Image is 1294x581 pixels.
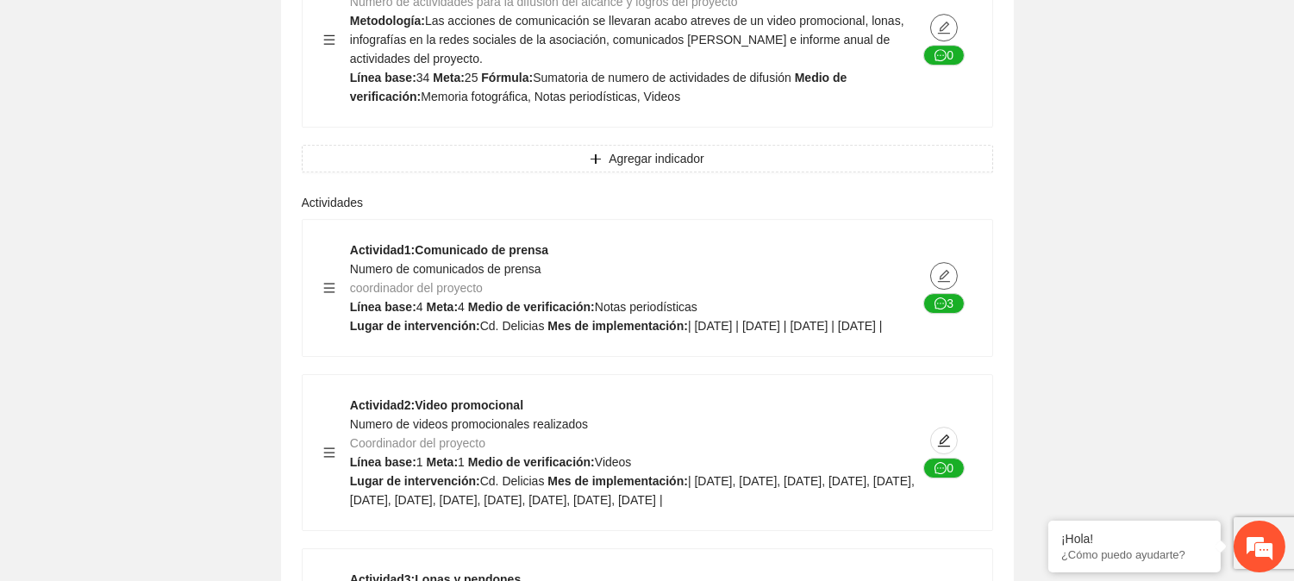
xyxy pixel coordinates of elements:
[302,145,993,172] button: plusAgregar indicador
[416,455,423,469] span: 1
[465,71,478,84] span: 25
[590,153,602,166] span: plus
[350,243,548,257] strong: Actividad 1 : Comunicado de prensa
[931,269,957,283] span: edit
[547,319,688,333] strong: Mes de implementación:
[427,300,459,314] strong: Meta:
[609,149,704,168] span: Agregar indicador
[323,447,335,459] span: menu
[323,282,335,294] span: menu
[480,319,545,333] span: Cd. Delicias
[350,262,541,276] span: Numero de comunicados de prensa
[350,436,485,450] span: Coordinador del proyecto
[421,90,680,103] span: Memoria fotográfica, Notas periodísticas, Videos
[350,455,416,469] strong: Línea base:
[595,455,632,469] span: Videos
[481,71,533,84] strong: Fórmula:
[458,455,465,469] span: 1
[427,455,459,469] strong: Meta:
[595,300,697,314] span: Notas periodísticas
[533,71,791,84] span: Sumatoria de numero de actividades de difusión
[468,300,595,314] strong: Medio de verificación:
[9,393,328,453] textarea: Escriba su mensaje y pulse “Intro”
[458,300,465,314] span: 4
[935,49,947,63] span: message
[350,14,904,66] span: Las acciones de comunicación se llevaran acabo atreves de un video promocional, lonas, infografía...
[416,71,430,84] span: 34
[350,474,480,488] strong: Lugar de intervención:
[350,417,588,431] span: Numero de videos promocionales realizados
[923,458,965,478] button: message0
[923,293,965,314] button: message3
[931,434,957,447] span: edit
[468,455,595,469] strong: Medio de verificación:
[935,462,947,476] span: message
[935,297,947,311] span: message
[350,14,425,28] strong: Metodología:
[350,398,523,412] strong: Actividad 2 : Video promocional
[323,34,335,46] span: menu
[90,88,290,110] div: Chatee con nosotros ahora
[930,262,958,290] button: edit
[350,300,416,314] strong: Línea base:
[547,474,688,488] strong: Mes de implementación:
[1061,532,1208,546] div: ¡Hola!
[931,21,957,34] span: edit
[416,300,423,314] span: 4
[283,9,324,50] div: Minimizar ventana de chat en vivo
[100,191,238,365] span: Estamos en línea.
[930,427,958,454] button: edit
[923,45,965,66] button: message0
[350,281,483,295] span: coordinador del proyecto
[480,474,545,488] span: Cd. Delicias
[302,193,364,212] label: Actividades
[350,319,480,333] strong: Lugar de intervención:
[1061,548,1208,561] p: ¿Cómo puedo ayudarte?
[930,14,958,41] button: edit
[433,71,465,84] strong: Meta:
[350,71,416,84] strong: Línea base:
[688,319,883,333] span: | [DATE] | [DATE] | [DATE] | [DATE] |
